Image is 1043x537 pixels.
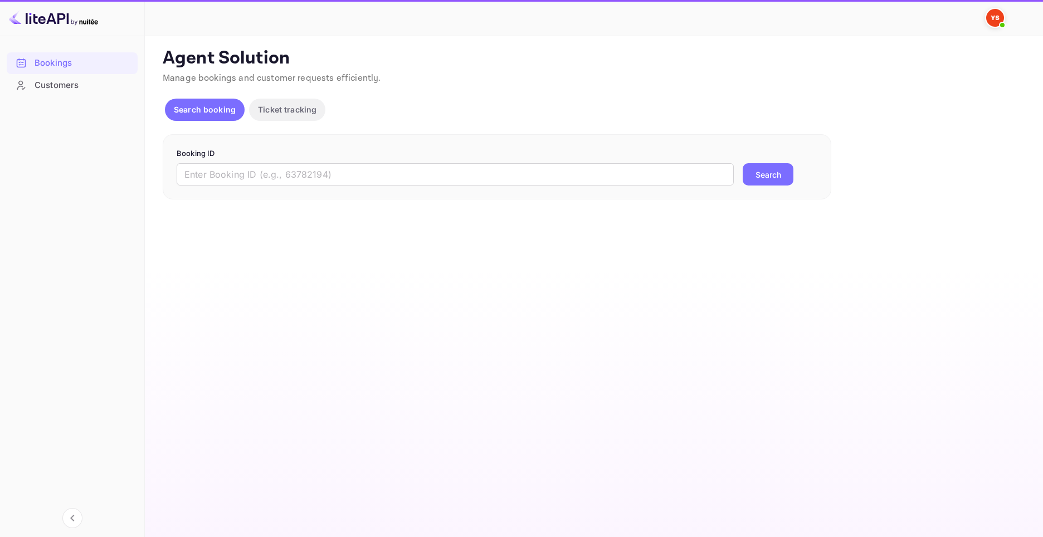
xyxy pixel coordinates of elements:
[9,9,98,27] img: LiteAPI logo
[7,75,138,96] div: Customers
[177,148,817,159] p: Booking ID
[7,52,138,73] a: Bookings
[7,52,138,74] div: Bookings
[62,508,82,528] button: Collapse navigation
[7,75,138,95] a: Customers
[35,79,132,92] div: Customers
[35,57,132,70] div: Bookings
[163,47,1023,70] p: Agent Solution
[174,104,236,115] p: Search booking
[163,72,381,84] span: Manage bookings and customer requests efficiently.
[743,163,793,185] button: Search
[177,163,734,185] input: Enter Booking ID (e.g., 63782194)
[258,104,316,115] p: Ticket tracking
[986,9,1004,27] img: Yandex Support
